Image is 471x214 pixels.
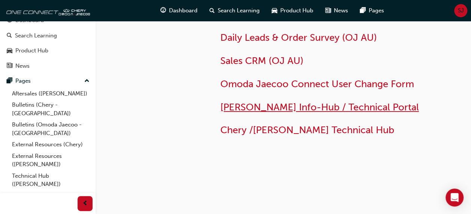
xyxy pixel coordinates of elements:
[334,6,348,15] span: News
[218,6,260,15] span: Search Learning
[209,6,215,15] span: search-icon
[272,6,277,15] span: car-icon
[220,101,419,113] a: [PERSON_NAME] Info-Hub / Technical Portal
[203,3,266,18] a: search-iconSearch Learning
[3,74,93,88] button: Pages
[9,150,93,170] a: External Resources ([PERSON_NAME])
[15,77,31,85] div: Pages
[84,76,90,86] span: up-icon
[220,78,414,90] a: Omoda Jaecoo Connect User Change Form
[7,33,12,39] span: search-icon
[354,3,390,18] a: pages-iconPages
[360,6,366,15] span: pages-icon
[319,3,354,18] a: news-iconNews
[15,62,30,70] div: News
[266,3,319,18] a: car-iconProduct Hub
[15,46,48,55] div: Product Hub
[82,199,88,208] span: prev-icon
[9,119,93,139] a: Bulletins (Omoda Jaecoo - [GEOGRAPHIC_DATA])
[7,78,12,85] span: pages-icon
[3,44,93,58] a: Product Hub
[15,31,57,40] div: Search Learning
[446,189,464,207] div: Open Intercom Messenger
[220,32,377,43] a: Daily Leads & Order Survey (OJ AU)
[7,48,12,54] span: car-icon
[458,6,464,15] span: SJ
[169,6,197,15] span: Dashboard
[9,99,93,119] a: Bulletins (Chery - [GEOGRAPHIC_DATA])
[325,6,331,15] span: news-icon
[4,3,90,18] img: oneconnect
[9,88,93,100] a: Aftersales ([PERSON_NAME])
[154,3,203,18] a: guage-iconDashboard
[7,63,12,70] span: news-icon
[9,190,93,202] a: All Pages
[3,12,93,74] button: DashboardSearch LearningProduct HubNews
[9,170,93,190] a: Technical Hub ([PERSON_NAME])
[280,6,313,15] span: Product Hub
[3,59,93,73] a: News
[160,6,166,15] span: guage-icon
[9,139,93,150] a: External Resources (Chery)
[369,6,384,15] span: Pages
[220,55,304,67] a: Sales CRM (OJ AU)
[3,29,93,43] a: Search Learning
[220,124,394,136] a: Chery /[PERSON_NAME] Technical Hub
[454,4,467,17] button: SJ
